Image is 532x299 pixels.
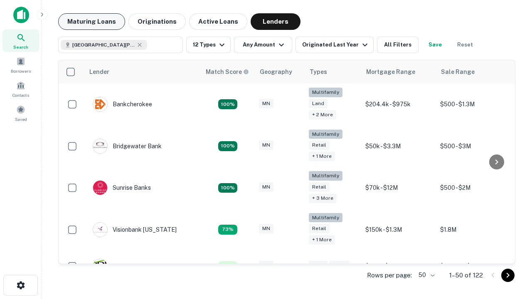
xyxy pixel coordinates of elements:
th: Capitalize uses an advanced AI algorithm to match your search with the best lender. The match sco... [201,60,255,83]
div: Retail [309,182,330,192]
p: 1–50 of 122 [449,270,483,280]
div: + 2 more [309,110,336,120]
th: Types [305,60,361,83]
span: [GEOGRAPHIC_DATA][PERSON_NAME], [GEOGRAPHIC_DATA], [GEOGRAPHIC_DATA] [72,41,135,49]
img: picture [93,259,107,273]
button: Originations [128,13,186,30]
span: Saved [15,116,27,123]
div: Retail [329,261,350,270]
th: Geography [255,60,305,83]
td: $1.8M [436,209,511,251]
img: capitalize-icon.png [13,7,29,23]
div: MN [259,261,273,270]
div: + 1 more [309,152,335,161]
div: Bankcherokee [93,97,152,112]
div: Multifamily [309,213,342,223]
h6: Match Score [206,67,247,76]
img: picture [93,181,107,195]
td: $3.1M - $16.1M [361,250,436,282]
div: Matching Properties: 32, hasApolloMatch: undefined [218,183,237,193]
td: $70k - $12M [361,167,436,209]
span: Contacts [12,92,29,98]
div: MN [259,182,273,192]
div: Originated Last Year [302,40,370,50]
div: Matching Properties: 10, hasApolloMatch: undefined [218,261,237,271]
div: Mortgage Range [366,67,415,77]
div: MN [259,140,273,150]
button: Go to next page [501,269,515,282]
td: $500 - $2M [436,167,511,209]
div: Multifamily [309,88,342,97]
button: Any Amount [234,37,292,53]
td: $500 - $3M [436,125,511,167]
div: Matching Properties: 22, hasApolloMatch: undefined [218,141,237,151]
div: 50 [415,269,436,281]
button: 12 Types [186,37,231,53]
a: Search [2,29,39,52]
img: picture [93,97,107,111]
button: Originated Last Year [296,37,374,53]
div: Retail [309,140,330,150]
div: Multifamily [309,130,342,139]
img: picture [93,139,107,153]
img: picture [93,223,107,237]
div: Visionbank [US_STATE] [93,222,177,237]
a: Borrowers [2,54,39,76]
td: $150k - $1.3M [361,209,436,251]
div: Multifamily [309,171,342,181]
p: Rows per page: [367,270,412,280]
div: Land [309,261,328,270]
td: $500 - $1.3M [436,83,511,125]
div: Sale Range [441,67,475,77]
div: + 3 more [309,194,337,203]
span: Borrowers [11,68,31,74]
button: Save your search to get updates of matches that match your search criteria. [422,37,448,53]
div: Sunrise Banks [93,180,151,195]
div: Matching Properties: 19, hasApolloMatch: undefined [218,99,237,109]
th: Lender [84,60,201,83]
th: Sale Range [436,60,511,83]
div: MN [259,99,273,108]
div: + 1 more [309,235,335,245]
a: Saved [2,102,39,124]
div: Capitalize uses an advanced AI algorithm to match your search with the best lender. The match sco... [206,67,249,76]
td: $394.7k - $3.6M [436,250,511,282]
div: Bridgewater Bank [93,139,162,154]
div: Geography [260,67,292,77]
iframe: Chat Widget [490,233,532,272]
div: Matching Properties: 13, hasApolloMatch: undefined [218,225,237,235]
div: Types [310,67,327,77]
div: Lender [89,67,109,77]
button: Maturing Loans [58,13,125,30]
button: Active Loans [189,13,247,30]
button: All Filters [377,37,419,53]
button: Lenders [251,13,300,30]
div: Land [309,99,328,108]
button: Reset [452,37,478,53]
div: MN [259,224,273,233]
td: $204.4k - $975k [361,83,436,125]
span: Search [13,44,28,50]
div: [GEOGRAPHIC_DATA] [93,259,174,274]
a: Contacts [2,78,39,100]
td: $50k - $3.3M [361,125,436,167]
div: Retail [309,224,330,233]
th: Mortgage Range [361,60,436,83]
